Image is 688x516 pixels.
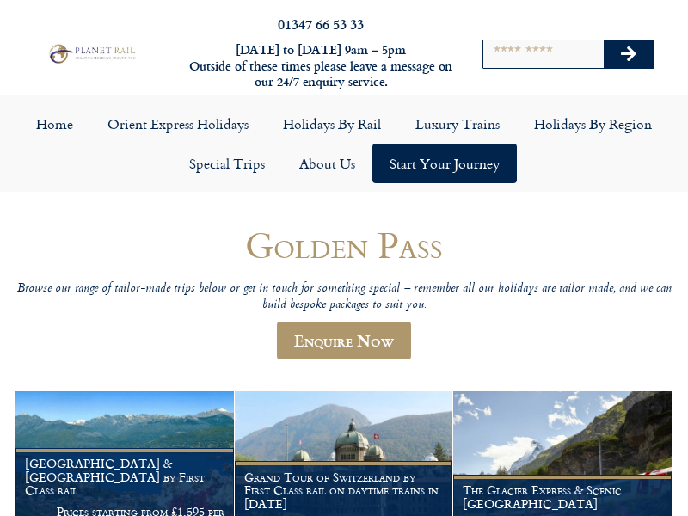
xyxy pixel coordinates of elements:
[266,104,398,144] a: Holidays by Rail
[372,144,517,183] a: Start your Journey
[25,457,224,497] h1: [GEOGRAPHIC_DATA] & [GEOGRAPHIC_DATA] by First Class rail
[604,40,654,68] button: Search
[15,281,673,313] p: Browse our range of tailor-made trips below or get in touch for something special – remember all ...
[282,144,372,183] a: About Us
[278,14,364,34] a: 01347 66 53 33
[187,42,454,90] h6: [DATE] to [DATE] 9am – 5pm Outside of these times please leave a message on our 24/7 enquiry serv...
[15,224,673,265] h1: Golden Pass
[517,104,669,144] a: Holidays by Region
[398,104,517,144] a: Luxury Trains
[46,42,138,64] img: Planet Rail Train Holidays Logo
[172,144,282,183] a: Special Trips
[19,104,90,144] a: Home
[463,483,662,511] h1: The Glacier Express & Scenic [GEOGRAPHIC_DATA]
[244,470,444,511] h1: Grand Tour of Switzerland by First Class rail on daytime trains in [DATE]
[90,104,266,144] a: Orient Express Holidays
[9,104,679,183] nav: Menu
[277,322,411,359] a: Enquire Now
